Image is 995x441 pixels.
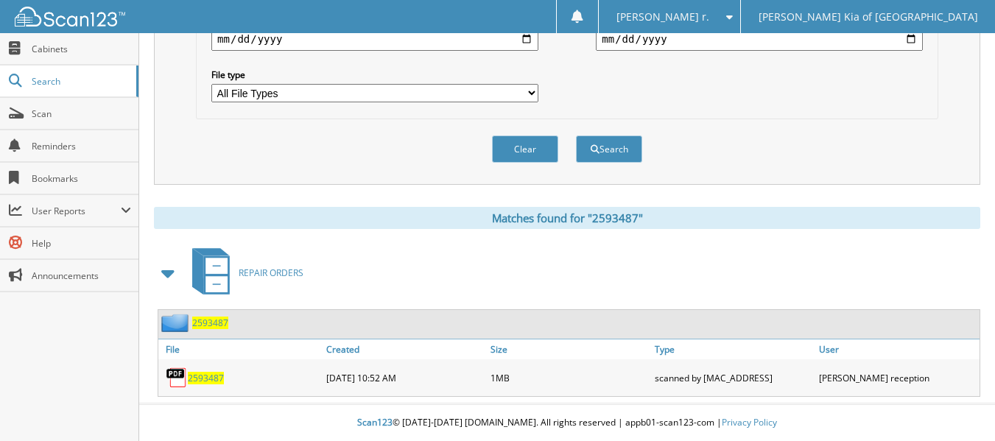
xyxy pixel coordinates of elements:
[139,405,995,441] div: © [DATE]-[DATE] [DOMAIN_NAME]. All rights reserved | appb01-scan123-com |
[651,339,815,359] a: Type
[161,314,192,332] img: folder2.png
[323,363,487,392] div: [DATE] 10:52 AM
[487,363,651,392] div: 1MB
[32,237,131,250] span: Help
[32,75,129,88] span: Search
[188,372,224,384] a: 2593487
[576,135,642,163] button: Search
[487,339,651,359] a: Size
[616,13,709,21] span: [PERSON_NAME] r.
[32,43,131,55] span: Cabinets
[722,416,777,428] a: Privacy Policy
[32,107,131,120] span: Scan
[815,363,980,392] div: [PERSON_NAME] reception
[154,207,980,229] div: Matches found for "2593487"
[15,7,125,27] img: scan123-logo-white.svg
[32,205,121,217] span: User Reports
[596,27,923,51] input: end
[815,339,980,359] a: User
[759,13,978,21] span: [PERSON_NAME] Kia of [GEOGRAPHIC_DATA]
[239,267,303,279] span: REPAIR ORDERS
[158,339,323,359] a: File
[183,244,303,302] a: REPAIR ORDERS
[211,27,538,51] input: start
[651,363,815,392] div: scanned by [MAC_ADDRESS]
[166,367,188,389] img: PDF.png
[32,269,131,282] span: Announcements
[211,68,538,81] label: File type
[32,140,131,152] span: Reminders
[32,172,131,185] span: Bookmarks
[492,135,558,163] button: Clear
[357,416,393,428] span: Scan123
[323,339,487,359] a: Created
[192,317,228,329] a: 2593487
